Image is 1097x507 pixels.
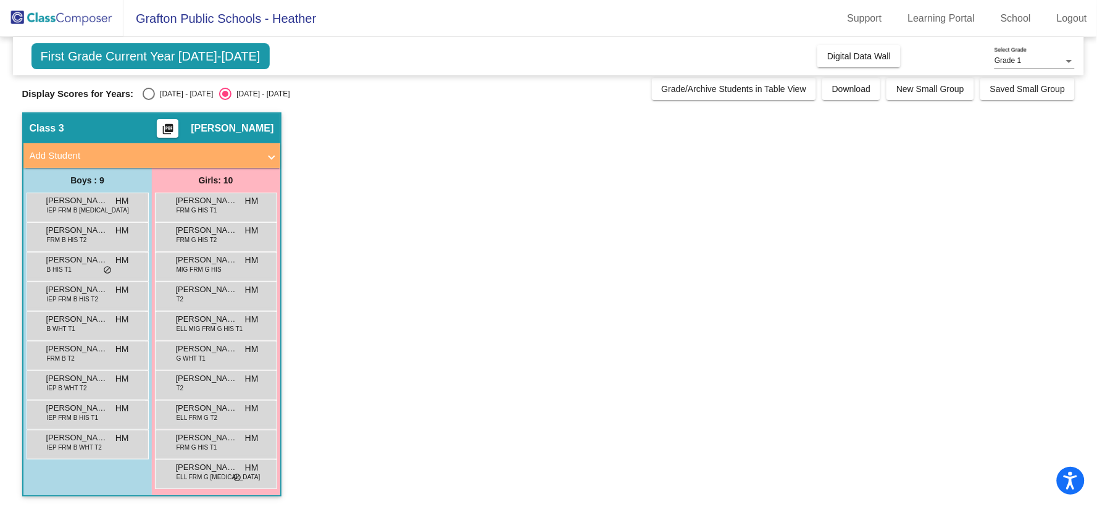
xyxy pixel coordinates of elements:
[176,372,238,385] span: [PERSON_NAME]
[822,78,880,100] button: Download
[177,413,218,422] span: ELL FRM G T2
[980,78,1075,100] button: Saved Small Group
[177,206,217,215] span: FRM G HIS T1
[30,122,64,135] span: Class 3
[176,313,238,325] span: [PERSON_NAME]
[176,195,238,207] span: [PERSON_NAME]
[233,473,242,483] span: do_not_disturb_alt
[177,354,206,363] span: G WHT T1
[23,143,280,168] mat-expansion-panel-header: Add Student
[31,43,270,69] span: First Grade Current Year [DATE]-[DATE]
[47,413,99,422] span: IEP FRM B HIS T1
[155,88,213,99] div: [DATE] - [DATE]
[47,235,87,245] span: FRM B HIS T2
[115,283,129,296] span: HM
[245,343,259,356] span: HM
[245,283,259,296] span: HM
[245,372,259,385] span: HM
[245,254,259,267] span: HM
[47,206,129,215] span: IEP FRM B [MEDICAL_DATA]
[123,9,316,28] span: Grafton Public Schools - Heather
[177,443,217,452] span: FRM G HIS T1
[23,168,152,193] div: Boys : 9
[176,254,238,266] span: [PERSON_NAME]
[177,265,222,274] span: MIG FRM G HIS
[22,88,134,99] span: Display Scores for Years:
[30,149,259,163] mat-panel-title: Add Student
[46,432,108,444] span: [PERSON_NAME]
[157,119,178,138] button: Print Students Details
[115,254,129,267] span: HM
[817,45,901,67] button: Digital Data Wall
[46,372,108,385] span: [PERSON_NAME]
[231,88,290,99] div: [DATE] - [DATE]
[46,283,108,296] span: [PERSON_NAME]
[46,402,108,414] span: [PERSON_NAME]
[177,324,243,333] span: ELL MIG FRM G HIS T1
[898,9,985,28] a: Learning Portal
[652,78,817,100] button: Grade/Archive Students in Table View
[990,84,1065,94] span: Saved Small Group
[176,343,238,355] span: [PERSON_NAME]
[46,313,108,325] span: [PERSON_NAME]
[176,224,238,237] span: [PERSON_NAME]
[176,461,238,474] span: [PERSON_NAME] [PERSON_NAME]
[46,254,108,266] span: [PERSON_NAME]
[245,402,259,415] span: HM
[245,313,259,326] span: HM
[176,432,238,444] span: [PERSON_NAME]
[115,372,129,385] span: HM
[176,283,238,296] span: [PERSON_NAME]
[47,295,99,304] span: IEP FRM B HIS T2
[47,324,75,333] span: B WHT T1
[115,343,129,356] span: HM
[245,224,259,237] span: HM
[143,88,290,100] mat-radio-group: Select an option
[104,266,112,275] span: do_not_disturb_alt
[991,9,1041,28] a: School
[896,84,964,94] span: New Small Group
[662,84,807,94] span: Grade/Archive Students in Table View
[827,51,891,61] span: Digital Data Wall
[47,265,72,274] span: B HIS T1
[115,195,129,207] span: HM
[46,224,108,237] span: [PERSON_NAME]
[995,56,1021,65] span: Grade 1
[46,195,108,207] span: [PERSON_NAME]
[161,123,175,140] mat-icon: picture_as_pdf
[1047,9,1097,28] a: Logout
[115,432,129,445] span: HM
[152,168,280,193] div: Girls: 10
[177,235,217,245] span: FRM G HIS T2
[245,432,259,445] span: HM
[177,472,261,482] span: ELL FRM G [MEDICAL_DATA]
[47,354,75,363] span: FRM B T2
[245,195,259,207] span: HM
[47,443,102,452] span: IEP FRM B WHT T2
[838,9,892,28] a: Support
[46,343,108,355] span: [PERSON_NAME]
[832,84,870,94] span: Download
[886,78,974,100] button: New Small Group
[115,313,129,326] span: HM
[47,383,87,393] span: IEP B WHT T2
[177,295,184,304] span: T2
[191,122,273,135] span: [PERSON_NAME]
[245,461,259,474] span: HM
[115,402,129,415] span: HM
[176,402,238,414] span: [PERSON_NAME]
[115,224,129,237] span: HM
[177,383,184,393] span: T2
